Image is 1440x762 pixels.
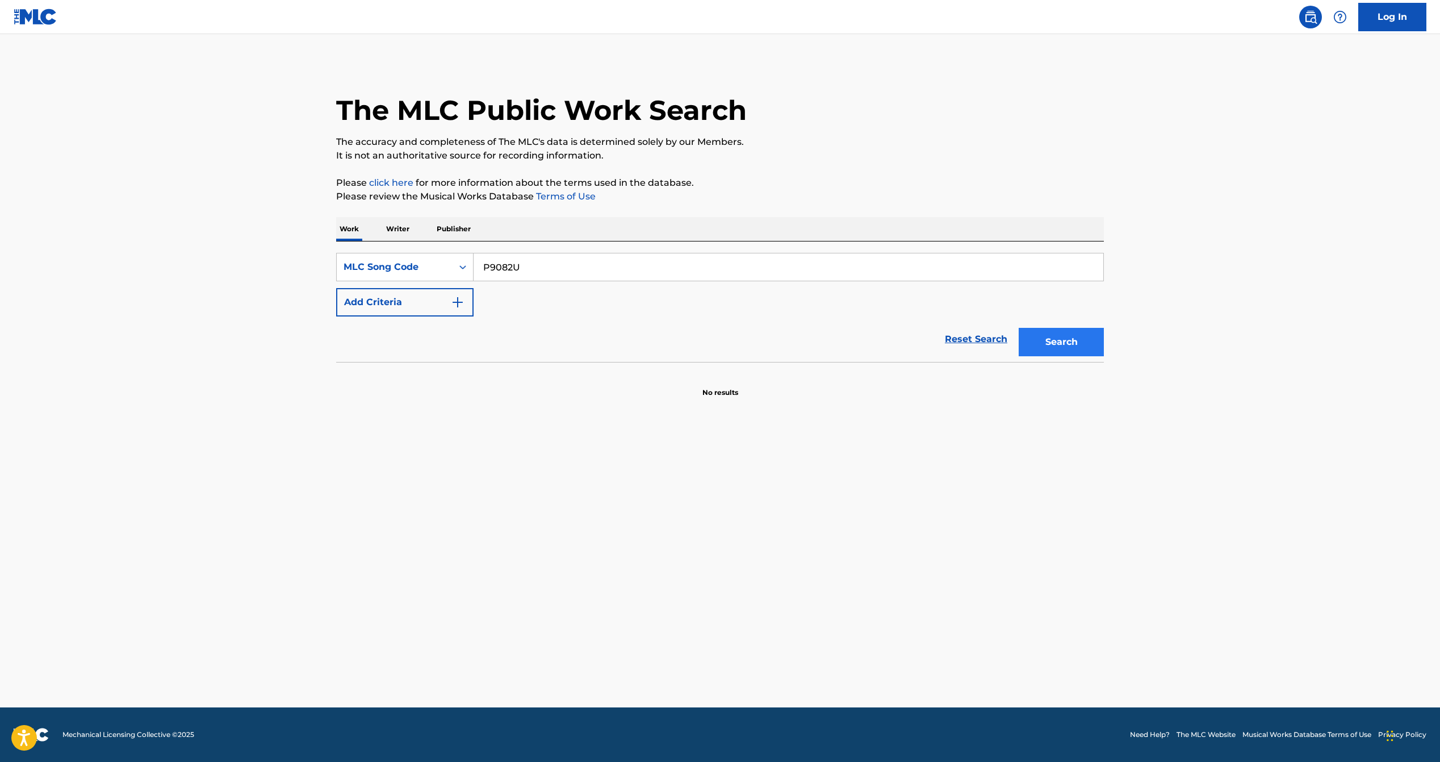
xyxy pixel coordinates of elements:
[1378,730,1426,740] a: Privacy Policy
[1358,3,1426,31] a: Log In
[336,176,1104,190] p: Please for more information about the terms used in the database.
[1304,10,1317,24] img: search
[1242,730,1371,740] a: Musical Works Database Terms of Use
[383,217,413,241] p: Writer
[336,288,474,317] button: Add Criteria
[1329,6,1351,28] div: Help
[1130,730,1170,740] a: Need Help?
[336,93,747,127] h1: The MLC Public Work Search
[336,135,1104,149] p: The accuracy and completeness of The MLC's data is determined solely by our Members.
[14,728,49,742] img: logo
[1299,6,1322,28] a: Public Search
[336,149,1104,163] p: It is not an authoritative source for recording information.
[336,190,1104,203] p: Please review the Musical Works Database
[336,253,1104,362] form: Search Form
[1177,730,1236,740] a: The MLC Website
[451,295,464,309] img: 9d2ae6d4665cec9f34b9.svg
[369,177,413,188] a: click here
[534,191,596,202] a: Terms of Use
[433,217,474,241] p: Publisher
[1387,719,1393,753] div: Drag
[344,260,446,274] div: MLC Song Code
[1383,707,1440,762] iframe: Chat Widget
[702,374,738,398] p: No results
[62,730,194,740] span: Mechanical Licensing Collective © 2025
[939,327,1013,352] a: Reset Search
[1019,328,1104,356] button: Search
[14,9,57,25] img: MLC Logo
[336,217,362,241] p: Work
[1333,10,1347,24] img: help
